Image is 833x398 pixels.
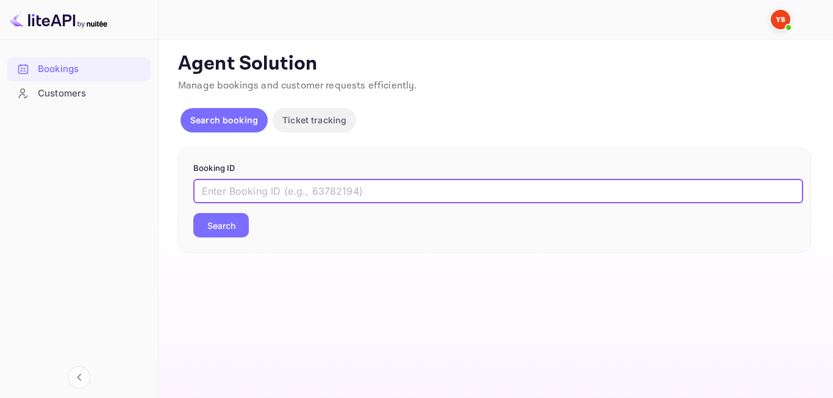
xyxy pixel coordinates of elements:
p: Agent Solution [178,52,811,76]
input: Enter Booking ID (e.g., 63782194) [193,179,803,203]
div: Bookings [7,57,151,81]
div: Customers [7,82,151,106]
img: Yandex Support [771,10,790,29]
p: Ticket tracking [282,114,346,126]
span: Manage bookings and customer requests efficiently. [178,79,417,92]
button: Collapse navigation [68,366,90,388]
button: Search [193,213,249,237]
div: Bookings [38,62,145,76]
a: Customers [7,82,151,104]
a: Bookings [7,57,151,80]
img: LiteAPI logo [10,10,107,29]
p: Search booking [190,114,258,126]
div: Customers [38,87,145,101]
p: Booking ID [193,162,796,175]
